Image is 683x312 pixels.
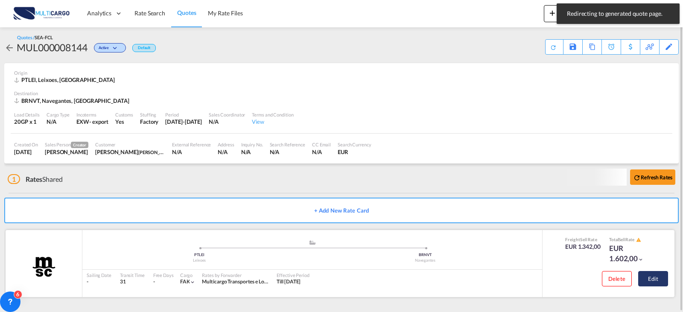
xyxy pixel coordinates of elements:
[140,111,158,118] div: Stuffing
[630,169,675,185] button: icon-refreshRefresh Rates
[153,278,155,286] div: -
[202,278,268,286] div: Multicargo Transportes e Logistica
[633,174,641,181] md-icon: icon-refresh
[312,141,331,148] div: CC Email
[218,148,234,156] div: N/A
[636,237,641,242] md-icon: icon-alert
[307,240,318,245] md-icon: assets/icons/custom/ship-fill.svg
[190,279,196,285] md-icon: icon-chevron-down
[580,237,587,242] span: Sell
[165,111,202,118] div: Period
[120,272,145,278] div: Transit Time
[14,70,669,76] div: Origin
[641,174,672,181] b: Refresh Rates
[565,242,601,251] div: EUR 1.342,00
[565,236,601,242] div: Freight Rate
[89,118,108,125] div: - export
[14,97,131,105] div: BRNVT, Navegantes, Americas
[99,45,111,53] span: Active
[17,34,53,41] div: Quotes /SEA-FCL
[21,76,115,83] span: PTLEI, Leixoes, [GEOGRAPHIC_DATA]
[153,272,174,278] div: Free Days
[209,111,245,118] div: Sales Coordinator
[32,256,56,277] img: MSC
[241,148,263,156] div: N/A
[252,118,293,125] div: View
[270,141,305,148] div: Search Reference
[549,43,557,51] md-icon: icon-refresh
[202,272,268,278] div: Rates by Forwarder
[8,174,20,184] span: 1
[94,43,126,52] div: Change Status Here
[140,118,158,125] div: Factory Stuffing
[547,9,579,16] span: New
[312,148,331,156] div: N/A
[177,9,196,16] span: Quotes
[277,278,301,285] span: Till [DATE]
[638,271,668,286] button: Edit
[564,9,672,18] span: Redirecting to generated quote page.
[172,141,211,148] div: External Reference
[252,111,293,118] div: Terms and Condition
[4,198,679,223] button: + Add New Rate Card
[202,278,278,285] span: Multicargo Transportes e Logistica
[209,118,245,125] div: N/A
[312,252,538,258] div: BRNVT
[47,111,70,118] div: Cargo Type
[47,118,70,125] div: N/A
[4,41,17,54] div: icon-arrow-left
[547,8,557,18] md-icon: icon-plus 400-fg
[17,41,88,54] div: MUL000008144
[115,111,133,118] div: Customs
[14,111,40,118] div: Load Details
[87,252,312,258] div: PTLEI
[111,46,121,51] md-icon: icon-chevron-down
[14,118,40,125] div: 20GP x 1
[277,278,301,286] div: Till 31 Aug 2025
[26,175,43,183] span: Rates
[180,272,196,278] div: Cargo
[277,272,309,278] div: Effective Period
[550,40,559,51] div: Quote PDF is not available at this time
[87,278,111,286] div: -
[13,4,70,23] img: 82db67801a5411eeacfdbd8acfa81e61.png
[14,90,669,96] div: Destination
[120,278,145,286] div: 31
[8,175,63,184] div: Shared
[4,43,15,53] md-icon: icon-arrow-left
[602,271,632,286] button: Delete
[241,141,263,148] div: Inquiry No.
[88,41,128,54] div: Change Status Here
[218,141,234,148] div: Address
[45,141,88,148] div: Sales Person
[95,141,165,148] div: Customer
[544,5,583,22] button: icon-plus 400-fgNewicon-chevron-down
[180,278,190,285] span: FAK
[14,76,117,84] div: PTLEI, Leixoes, Europe
[87,272,111,278] div: Sailing Date
[338,148,371,156] div: EUR
[87,9,111,17] span: Analytics
[635,237,641,243] button: icon-alert
[115,118,133,125] div: Yes
[14,141,38,148] div: Created On
[76,111,108,118] div: Incoterms
[609,243,652,264] div: EUR 1.602,00
[14,148,38,156] div: 18 Aug 2025
[134,9,165,17] span: Rate Search
[71,142,88,148] span: Creator
[45,148,88,156] div: Ricardo Santos
[563,40,582,54] div: Save As Template
[208,9,243,17] span: My Rate Files
[76,118,89,125] div: EXW
[270,148,305,156] div: N/A
[132,44,156,52] div: Default
[87,258,312,263] div: Leixoes
[619,237,625,242] span: Sell
[172,148,211,156] div: N/A
[138,149,235,155] span: [PERSON_NAME] INTERNATIONAL LOGISTICS
[35,35,53,40] span: SEA-FCL
[338,141,371,148] div: Search Currency
[165,118,202,125] div: 31 Aug 2025
[312,258,538,263] div: Navegantes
